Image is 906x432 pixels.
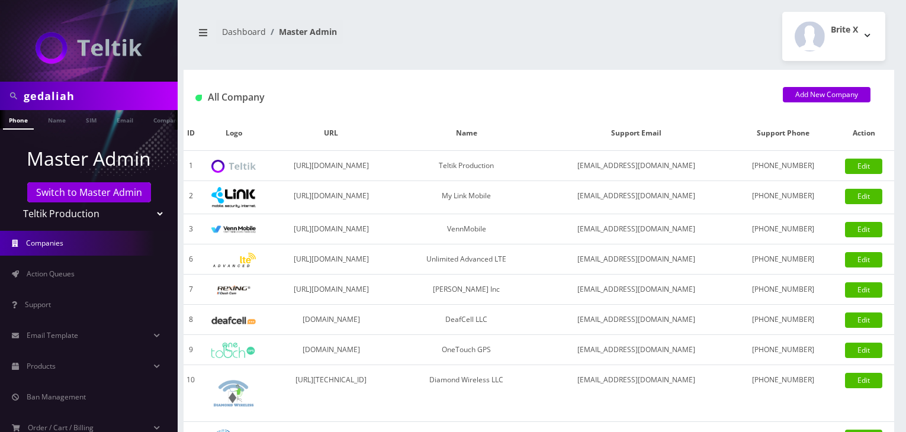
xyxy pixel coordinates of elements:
td: 6 [184,244,198,275]
img: My Link Mobile [211,187,256,208]
td: [EMAIL_ADDRESS][DOMAIN_NAME] [541,335,732,365]
img: Teltik Production [36,32,142,64]
a: Edit [845,343,882,358]
img: VennMobile [211,225,256,234]
span: Companies [26,238,63,248]
td: 1 [184,151,198,181]
td: [EMAIL_ADDRESS][DOMAIN_NAME] [541,305,732,335]
a: Edit [845,189,882,204]
td: Teltik Production [393,151,541,181]
a: Edit [845,222,882,237]
td: Unlimited Advanced LTE [393,244,541,275]
td: 8 [184,305,198,335]
td: [URL][DOMAIN_NAME] [270,214,393,244]
td: [EMAIL_ADDRESS][DOMAIN_NAME] [541,214,732,244]
td: 10 [184,365,198,422]
a: Switch to Master Admin [27,182,151,202]
img: Teltik Production [211,160,256,173]
a: Add New Company [783,87,870,102]
td: Diamond Wireless LLC [393,365,541,422]
a: Edit [845,373,882,388]
td: [PHONE_NUMBER] [732,214,834,244]
a: Email [111,110,139,128]
td: [PHONE_NUMBER] [732,275,834,305]
a: Edit [845,252,882,267]
td: VennMobile [393,214,541,244]
td: [URL][DOMAIN_NAME] [270,275,393,305]
td: [EMAIL_ADDRESS][DOMAIN_NAME] [541,181,732,214]
td: 7 [184,275,198,305]
a: Phone [3,110,34,130]
img: Unlimited Advanced LTE [211,253,256,267]
td: [URL][DOMAIN_NAME] [270,151,393,181]
img: Diamond Wireless LLC [211,371,256,415]
span: Action Queues [27,269,75,279]
th: ID [184,116,198,151]
nav: breadcrumb [192,20,530,53]
td: [DOMAIN_NAME] [270,305,393,335]
th: Support Email [541,116,732,151]
th: URL [270,116,393,151]
td: 9 [184,335,198,365]
td: [PHONE_NUMBER] [732,181,834,214]
img: All Company [195,95,202,101]
td: [PHONE_NUMBER] [732,305,834,335]
td: [PERSON_NAME] Inc [393,275,541,305]
td: DeafCell LLC [393,305,541,335]
td: [PHONE_NUMBER] [732,151,834,181]
li: Master Admin [266,25,337,38]
a: Edit [845,312,882,328]
a: Dashboard [222,26,266,37]
td: [PHONE_NUMBER] [732,335,834,365]
th: Logo [198,116,270,151]
td: OneTouch GPS [393,335,541,365]
td: [URL][DOMAIN_NAME] [270,181,393,214]
td: My Link Mobile [393,181,541,214]
td: [URL][TECHNICAL_ID] [270,365,393,422]
td: [EMAIL_ADDRESS][DOMAIN_NAME] [541,275,732,305]
td: [EMAIL_ADDRESS][DOMAIN_NAME] [541,151,732,181]
span: Products [27,361,56,371]
a: SIM [80,110,102,128]
h1: All Company [195,92,765,103]
td: 2 [184,181,198,214]
th: Name [393,116,541,151]
input: Search in Company [24,85,175,107]
a: Name [42,110,72,128]
td: [PHONE_NUMBER] [732,365,834,422]
img: DeafCell LLC [211,317,256,324]
th: Action [833,116,894,151]
img: Rexing Inc [211,285,256,296]
td: [URL][DOMAIN_NAME] [270,244,393,275]
td: 3 [184,214,198,244]
span: Ban Management [27,392,86,402]
img: OneTouch GPS [211,343,256,358]
a: Company [147,110,187,128]
td: [PHONE_NUMBER] [732,244,834,275]
a: Edit [845,159,882,174]
button: Brite X [782,12,885,61]
th: Support Phone [732,116,834,151]
span: Email Template [27,330,78,340]
td: [DOMAIN_NAME] [270,335,393,365]
td: [EMAIL_ADDRESS][DOMAIN_NAME] [541,244,732,275]
td: [EMAIL_ADDRESS][DOMAIN_NAME] [541,365,732,422]
a: Edit [845,282,882,298]
span: Support [25,299,51,310]
h2: Brite X [831,25,858,35]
